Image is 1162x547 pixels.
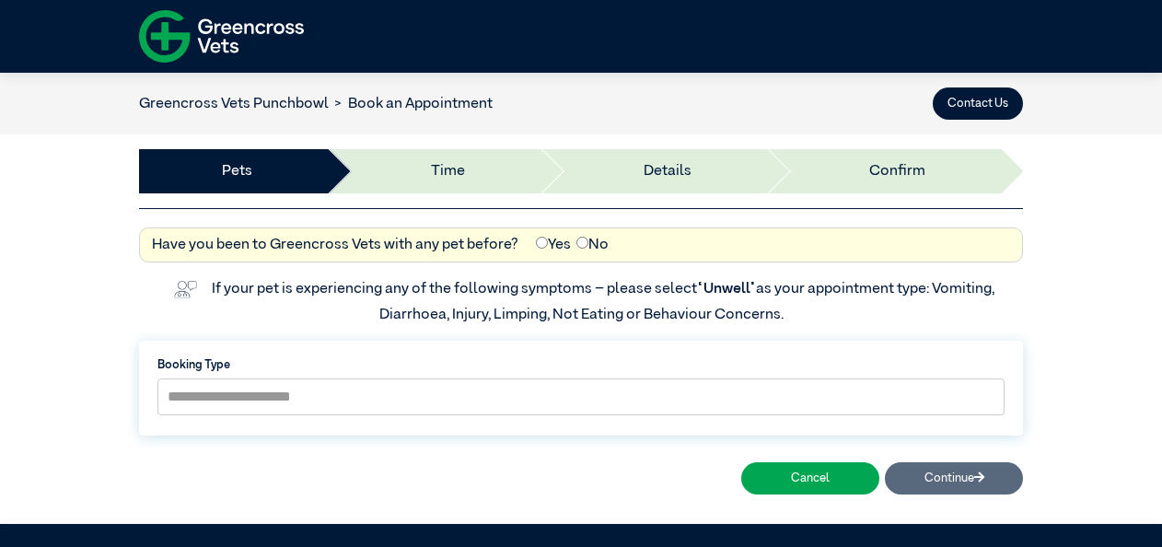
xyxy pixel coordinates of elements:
a: Greencross Vets Punchbowl [139,97,329,111]
input: Yes [536,237,548,249]
label: Have you been to Greencross Vets with any pet before? [152,234,518,256]
button: Contact Us [933,87,1023,120]
li: Book an Appointment [329,93,493,115]
label: Booking Type [157,356,1005,374]
img: f-logo [139,5,304,68]
button: Cancel [741,462,879,495]
a: Pets [222,160,252,182]
label: If your pet is experiencing any of the following symptoms – please select as your appointment typ... [212,282,997,322]
span: “Unwell” [697,282,756,297]
nav: breadcrumb [139,93,493,115]
input: No [576,237,588,249]
img: vet [168,274,203,304]
label: No [576,234,609,256]
label: Yes [536,234,571,256]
